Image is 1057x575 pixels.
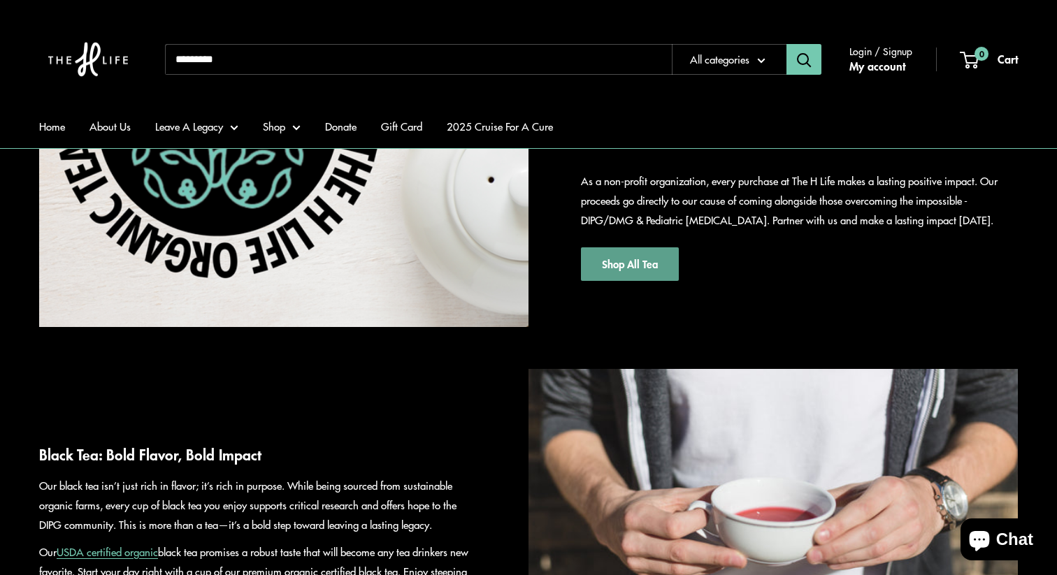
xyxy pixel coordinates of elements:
button: Search [786,44,821,75]
a: Shop All Tea [581,247,679,281]
a: USDA certified organic [57,544,158,559]
a: Home [39,117,65,136]
a: 2025 Cruise For A Cure [447,117,553,136]
img: The H Life [39,14,137,105]
input: Search... [165,44,672,75]
a: About Us [89,117,131,136]
span: 0 [975,47,988,61]
p: Our black tea isn’t just rich in flavor; it’s rich in purpose. While being sourced from sustainab... [39,476,476,534]
a: 0 Cart [961,49,1018,70]
a: Donate [325,117,357,136]
a: My account [849,56,905,77]
span: Login / Signup [849,42,912,60]
a: Leave A Legacy [155,117,238,136]
inbox-online-store-chat: Shopify online store chat [956,518,1046,564]
span: Cart [998,50,1018,67]
a: Shop [263,117,301,136]
a: Gift Card [381,117,422,136]
h2: Black Tea: Bold Flavor, Bold Impact [39,444,476,466]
